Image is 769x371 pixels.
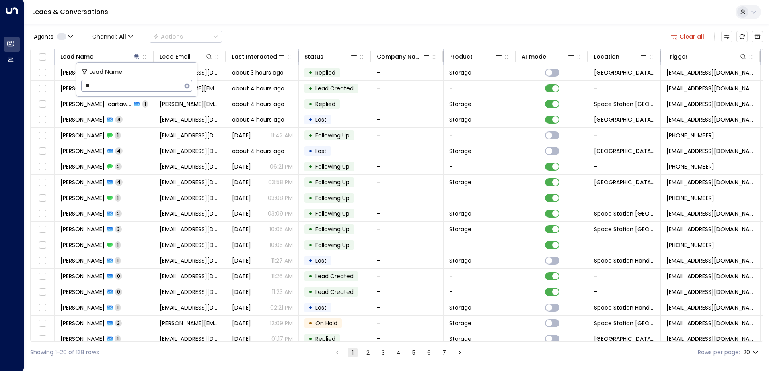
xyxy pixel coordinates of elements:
td: - [588,190,661,206]
span: about 4 hours ago [232,100,284,108]
span: Following Up [315,178,350,186]
span: Darren Jones [60,210,105,218]
td: - [371,316,444,331]
span: Toggle select all [37,52,47,62]
span: Yesterday [232,194,251,202]
button: Agents1 [30,31,76,42]
div: Product [449,52,473,61]
span: Space Station Uxbridge [594,116,655,124]
td: - [444,190,516,206]
div: Status [304,52,358,61]
div: • [308,175,313,189]
div: Lead Name [60,52,141,61]
td: - [588,237,661,253]
p: 12:09 PM [270,319,293,327]
span: Toggle select row [37,224,47,234]
span: leads@space-station.co.uk [666,257,755,265]
span: cameronjones1113@yahoo.com [160,131,220,139]
span: Toggle select row [37,256,47,266]
span: Oct 10, 2025 [232,257,251,265]
span: Oct 10, 2025 [232,210,251,218]
span: about 4 hours ago [232,84,284,92]
nav: pagination navigation [332,347,465,357]
div: Last Interacted [232,52,286,61]
p: 01:17 PM [271,335,293,343]
span: Space Station Kings Heath [594,69,655,77]
button: Archived Leads [752,31,763,42]
span: 1 [57,33,66,40]
span: Karen Jones [60,257,105,265]
span: Emma Jones [60,335,105,343]
button: Go to next page [455,348,465,357]
span: Storage [449,225,471,233]
p: 03:09 PM [268,210,293,218]
span: Lead Created [315,288,354,296]
div: Status [304,52,323,61]
span: leads@space-station.co.uk [666,210,755,218]
span: 2 [115,320,122,326]
td: - [444,269,516,284]
div: • [308,144,313,158]
span: Sep 30, 2025 [232,288,251,296]
span: 0 [115,273,122,279]
span: Kirstie1899@hotmail.co.uk [160,178,220,186]
span: Toggle select row [37,99,47,109]
td: - [371,175,444,190]
span: Storage [449,210,471,218]
span: Karen Jones [60,304,105,312]
div: Showing 1-20 of 138 rows [30,348,99,357]
div: • [308,269,313,283]
span: Storage [449,100,471,108]
div: Lead Name [60,52,93,61]
button: Channel:All [89,31,136,42]
span: about 3 hours ago [232,69,284,77]
span: jones_p46@sky.com [160,241,220,249]
span: Toggle select row [37,84,47,94]
p: 03:58 PM [268,178,293,186]
span: Lead Created [315,272,354,280]
span: Storage [449,304,471,312]
td: - [444,159,516,174]
span: Yesterday [232,178,251,186]
div: • [308,128,313,142]
div: Company Name [377,52,430,61]
span: 1 [142,100,148,107]
span: Tiffany Jones-cartawick [60,100,132,108]
td: - [371,269,444,284]
span: Tiffany Jones-cartawick [60,84,130,92]
span: leads@space-station.co.uk [666,319,755,327]
span: Toggle select row [37,68,47,78]
span: Space Station Doncaster [594,100,655,108]
span: Toggle select row [37,130,47,141]
div: • [308,332,313,346]
div: • [308,97,313,111]
span: Storage [449,69,471,77]
span: leads@space-station.co.uk [666,100,755,108]
td: - [371,112,444,127]
td: - [371,96,444,112]
div: Location [594,52,648,61]
span: jonsey1985@hotmail.com [160,272,220,280]
td: - [588,284,661,300]
span: Toggle select row [37,193,47,203]
p: 10:05 AM [269,241,293,249]
span: leads@space-station.co.uk [666,335,755,343]
span: Storage [449,178,471,186]
span: cameronjones1113@yahoo.com [160,116,220,124]
div: Button group with a nested menu [150,31,222,43]
div: • [308,66,313,79]
span: jonesy@gmail.com [160,194,220,202]
div: • [308,301,313,314]
span: Storage [449,335,471,343]
button: Actions [150,31,222,43]
button: Go to page 6 [424,348,434,357]
span: Lead Name [89,67,122,77]
span: jonesy@gmail.com [160,210,220,218]
div: 20 [743,347,760,358]
span: Lost [315,304,327,312]
span: Toggle select row [37,162,47,172]
span: Sep 30, 2025 [232,272,251,280]
span: Storage [449,319,471,327]
span: +447756783049 [666,131,714,139]
span: On Hold [315,319,337,327]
